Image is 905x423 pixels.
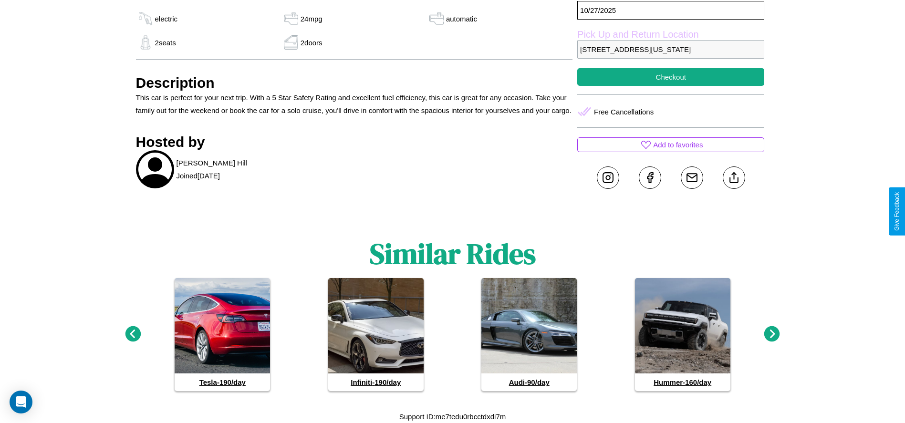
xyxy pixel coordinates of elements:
p: Free Cancellations [594,105,654,118]
button: Checkout [577,68,764,86]
div: Open Intercom Messenger [10,391,32,413]
button: Add to favorites [577,137,764,152]
h1: Similar Rides [370,234,536,273]
a: Audi-90/day [481,278,577,391]
h4: Tesla - 190 /day [175,373,270,391]
a: Tesla-190/day [175,278,270,391]
p: This car is perfect for your next trip. With a 5 Star Safety Rating and excellent fuel efficiency... [136,91,573,117]
a: Hummer-160/day [635,278,730,391]
img: gas [136,35,155,50]
p: electric [155,12,178,25]
p: 2 doors [301,36,322,49]
p: 24 mpg [301,12,322,25]
label: Pick Up and Return Location [577,29,764,40]
p: Joined [DATE] [177,169,220,182]
img: gas [281,11,301,26]
p: 10 / 27 / 2025 [577,1,764,20]
p: 2 seats [155,36,176,49]
h3: Description [136,75,573,91]
img: gas [281,35,301,50]
h4: Hummer - 160 /day [635,373,730,391]
p: Add to favorites [653,138,703,151]
a: Infiniti-190/day [328,278,424,391]
p: [PERSON_NAME] Hill [177,156,247,169]
h4: Audi - 90 /day [481,373,577,391]
p: [STREET_ADDRESS][US_STATE] [577,40,764,59]
img: gas [136,11,155,26]
img: gas [427,11,446,26]
h4: Infiniti - 190 /day [328,373,424,391]
p: Support ID: me7tedu0rbcctdxdi7m [399,410,506,423]
h3: Hosted by [136,134,573,150]
p: automatic [446,12,477,25]
div: Give Feedback [894,192,900,231]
